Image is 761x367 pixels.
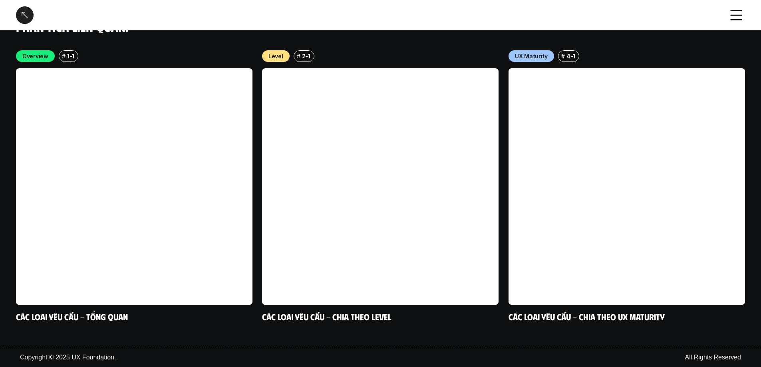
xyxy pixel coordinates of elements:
p: Overview [22,52,48,60]
a: Các loại yêu cầu - Tổng quan [16,311,128,322]
p: UX Maturity [515,52,548,60]
h6: # [561,53,564,59]
p: Level [268,52,283,60]
a: Các loại yêu cầu - Chia theo level [262,311,391,322]
p: 1-1 [67,52,74,60]
p: 4-1 [566,52,575,60]
p: All Rights Reserved [685,353,741,362]
p: Copyright © 2025 UX Foundation. [20,353,116,362]
p: 2-1 [302,52,310,60]
a: Các loại yêu cầu - Chia theo UX Maturity [509,311,665,322]
h6: # [297,53,300,59]
h6: # [62,53,66,59]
